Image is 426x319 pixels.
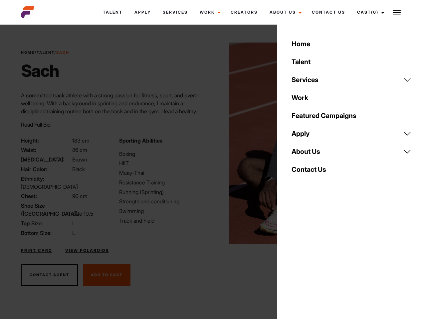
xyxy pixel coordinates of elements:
li: Running (Sprinting) [119,188,209,196]
span: L [72,230,75,236]
img: Burger icon [393,9,401,17]
strong: Sach [56,50,69,55]
li: Resistance Training [119,178,209,186]
h1: Sach [21,61,69,81]
strong: Sporting Abilities [119,137,162,144]
a: Cast(0) [351,3,388,21]
span: Black [72,166,85,172]
a: Creators [225,3,264,21]
span: Hair Color: [21,165,71,173]
img: cropped-aefm-brand-fav-22-square.png [21,6,34,19]
span: Size 10.5 [72,210,93,217]
a: Work [194,3,225,21]
span: [MEDICAL_DATA]: [21,156,71,163]
span: Waist: [21,146,71,154]
a: Services [288,71,415,89]
a: Home [21,50,35,55]
span: 183 cm [72,137,90,144]
span: Top Size: [21,219,71,227]
span: / / [21,50,69,55]
li: Muay-Thai [119,169,209,177]
span: 90 cm [72,193,88,199]
span: Chest: [21,192,71,200]
a: Apply [128,3,157,21]
span: Bottom Size: [21,229,71,237]
button: Add To Cast [83,264,130,286]
a: About Us [264,3,306,21]
a: Apply [288,125,415,143]
span: Read Full Bio [21,121,51,128]
a: Talent [37,50,54,55]
a: Contact Us [306,3,351,21]
a: Contact Us [288,160,415,178]
a: Services [157,3,194,21]
span: (0) [371,10,378,15]
a: View Polaroids [65,248,109,254]
span: L [72,220,75,227]
a: Featured Campaigns [288,107,415,125]
button: Contact Agent [21,264,78,286]
li: Swimming [119,207,209,215]
li: Strength and conditioning [119,197,209,205]
span: Add To Cast [91,272,122,277]
a: Work [288,89,415,107]
a: Talent [97,3,128,21]
span: [DEMOGRAPHIC_DATA] [21,183,78,190]
span: 86 cm [72,147,87,153]
li: Track and Field [119,217,209,225]
span: Ethnicity: [21,175,71,183]
a: Talent [288,53,415,71]
a: Print Card [21,248,52,254]
a: Home [288,35,415,53]
li: Boxing [119,150,209,158]
p: A committed track athlete with a strong passion for fitness, sport, and overall well being. With ... [21,91,209,131]
li: HIIT [119,159,209,167]
span: Brown [72,156,87,163]
a: About Us [288,143,415,160]
button: Read Full Bio [21,121,51,129]
span: Shoe Size ([GEOGRAPHIC_DATA]): [21,202,71,218]
span: Height: [21,137,71,145]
